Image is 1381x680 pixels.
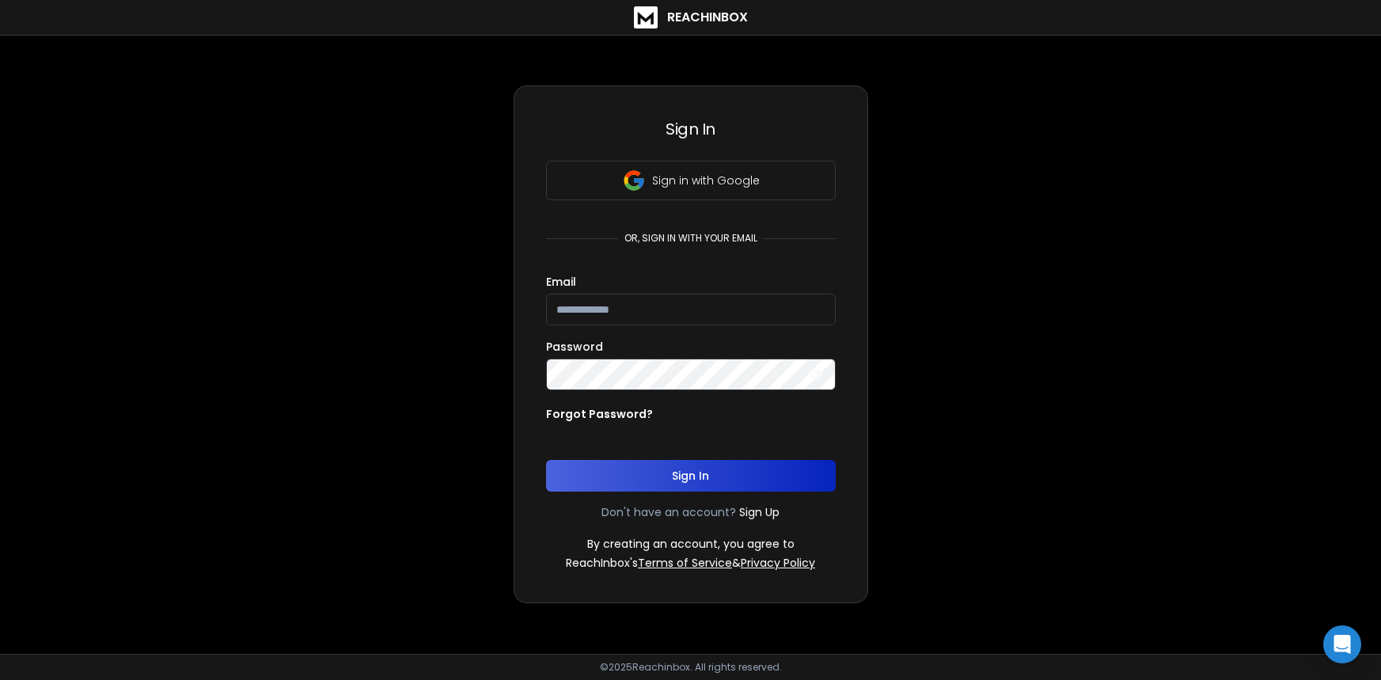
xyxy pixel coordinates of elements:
[546,276,576,287] label: Email
[618,232,764,245] p: or, sign in with your email
[739,504,780,520] a: Sign Up
[601,504,736,520] p: Don't have an account?
[566,555,815,571] p: ReachInbox's &
[546,118,836,140] h3: Sign In
[638,555,732,571] a: Terms of Service
[667,8,748,27] h1: ReachInbox
[600,661,782,674] p: © 2025 Reachinbox. All rights reserved.
[546,341,603,352] label: Password
[1323,625,1361,663] div: Open Intercom Messenger
[546,406,653,422] p: Forgot Password?
[546,161,836,200] button: Sign in with Google
[634,6,748,28] a: ReachInbox
[546,460,836,492] button: Sign In
[634,6,658,28] img: logo
[741,555,815,571] a: Privacy Policy
[652,173,760,188] p: Sign in with Google
[587,536,795,552] p: By creating an account, you agree to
